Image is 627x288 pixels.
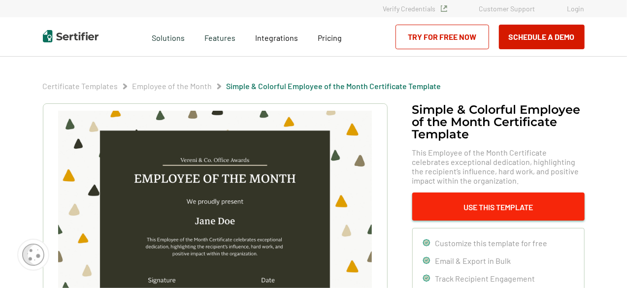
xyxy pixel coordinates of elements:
a: Simple & Colorful Employee of the Month Certificate Template [227,81,441,91]
img: Verified [441,5,447,12]
a: Integrations [255,31,298,43]
a: Try for Free Now [396,25,489,49]
a: Pricing [318,31,342,43]
img: Sertifier | Digital Credentialing Platform [43,30,99,42]
img: Cookie Popup Icon [22,244,44,266]
button: Schedule a Demo [499,25,585,49]
span: Features [204,31,235,43]
span: This Employee of the Month Certificate celebrates exceptional dedication, highlighting the recipi... [412,148,585,185]
a: Certificate Templates [43,81,118,91]
a: Employee of the Month [132,81,212,91]
span: Pricing [318,33,342,42]
span: Track Recipient Engagement [435,274,535,283]
span: Integrations [255,33,298,42]
div: Breadcrumb [43,81,441,91]
span: Email & Export in Bulk [435,256,511,265]
a: Customer Support [479,4,535,13]
a: Login [567,4,585,13]
span: Customize this template for free [435,238,548,248]
button: Use This Template [412,192,585,221]
iframe: Chat Widget [578,241,627,288]
h1: Simple & Colorful Employee of the Month Certificate Template [412,103,585,140]
a: Verify Credentials [383,4,447,13]
span: Solutions [152,31,185,43]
